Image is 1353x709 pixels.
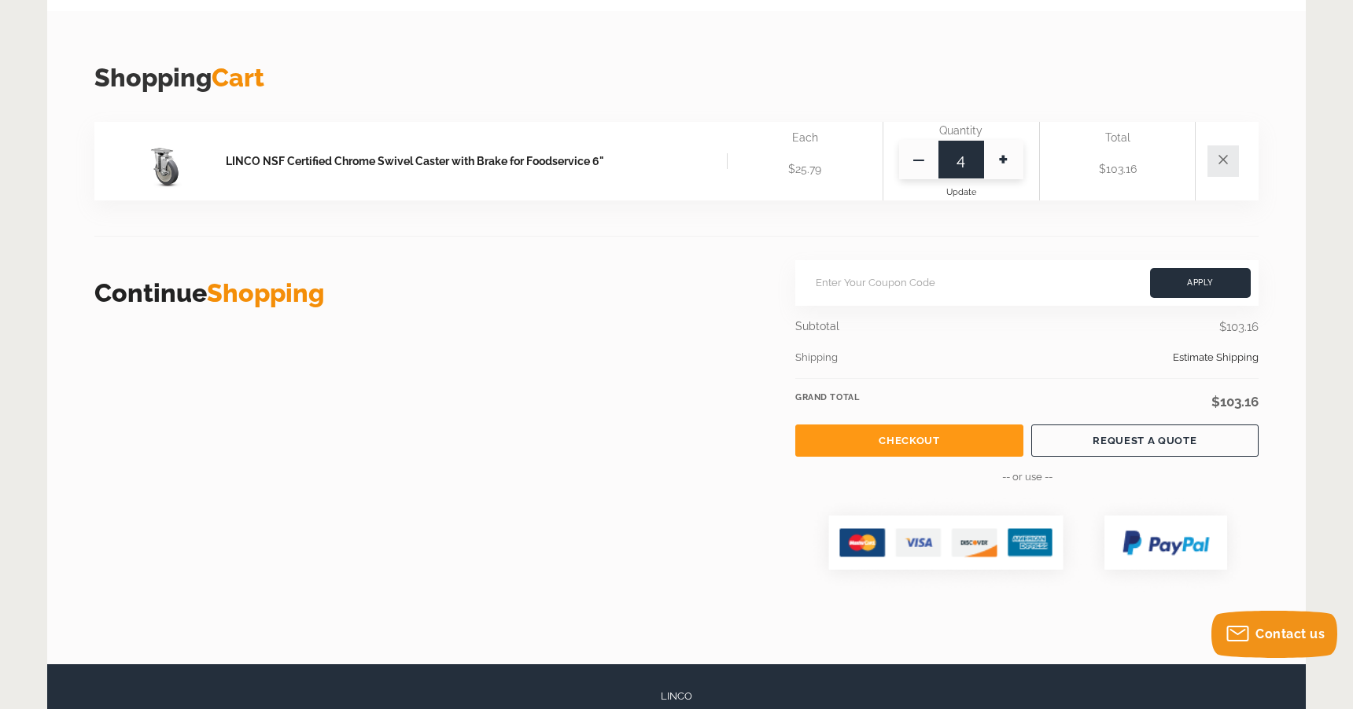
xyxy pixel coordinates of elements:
div: Each [743,122,868,153]
p: -- or use -- [795,468,1259,486]
a: ContinueShopping [94,278,324,307]
span: $103.16 [1099,163,1137,175]
span: $103.16 [1211,394,1259,410]
a: Checkout [795,424,1023,457]
span: $103.16 [1219,320,1259,334]
button: Contact us [1211,611,1337,658]
div: Shipping [795,349,1259,366]
a: LINCO NSF Certified Chrome Swivel Caster with Brake for Foodservice 6" [226,153,727,169]
img: LINCO NSF Certified Chrome Swivel Caster with Brake for Foodservice 6" [132,127,195,190]
span: Estimate Shipping [1173,349,1259,366]
span: + [984,140,1023,179]
span: — [899,140,938,179]
span: $25.79 [788,163,821,175]
h3: Shopping [94,60,1259,96]
a: REQUEST A QUOTE [1031,424,1259,457]
span: Cart [212,63,264,92]
img: group-2120.png [1085,496,1247,593]
span: LINCO [661,690,692,702]
div: Quantity [899,122,1023,140]
div: Subtotal [795,318,1099,336]
div: Grand Total [795,391,1099,405]
span: Contact us [1255,626,1325,641]
div: Total [1056,122,1180,153]
img: group-2119.png [807,496,1085,593]
span: Shopping [207,278,324,307]
span: Update [946,187,976,197]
